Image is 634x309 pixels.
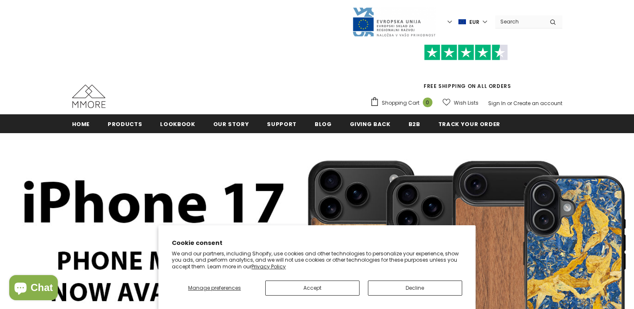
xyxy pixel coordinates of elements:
img: MMORE Cases [72,85,106,108]
h2: Cookie consent [172,239,462,247]
a: Blog [315,114,332,133]
button: Accept [265,281,360,296]
a: Products [108,114,142,133]
span: Lookbook [160,120,195,128]
span: B2B [409,120,420,128]
p: We and our partners, including Shopify, use cookies and other technologies to personalize your ex... [172,250,462,270]
span: Giving back [350,120,391,128]
span: Track your order [438,120,500,128]
a: Our Story [213,114,249,133]
span: Products [108,120,142,128]
a: Wish Lists [443,95,479,110]
input: Search Site [495,15,543,28]
a: Track your order [438,114,500,133]
a: Shopping Cart 0 [370,97,437,109]
span: or [507,100,512,107]
iframe: Customer reviews powered by Trustpilot [370,60,562,82]
button: Decline [368,281,462,296]
span: EUR [469,18,479,26]
a: Lookbook [160,114,195,133]
inbox-online-store-chat: Shopify online store chat [7,275,60,302]
a: Giving back [350,114,391,133]
a: Sign In [488,100,506,107]
span: support [267,120,297,128]
span: Blog [315,120,332,128]
button: Manage preferences [172,281,257,296]
a: Javni Razpis [352,18,436,25]
img: Javni Razpis [352,7,436,37]
a: Create an account [513,100,562,107]
a: B2B [409,114,420,133]
span: Shopping Cart [382,99,419,107]
span: 0 [423,98,432,107]
span: Wish Lists [454,99,479,107]
span: Our Story [213,120,249,128]
span: Manage preferences [188,284,241,291]
span: FREE SHIPPING ON ALL ORDERS [370,48,562,90]
a: Privacy Policy [251,263,286,270]
span: Home [72,120,90,128]
img: Trust Pilot Stars [424,44,508,61]
a: Home [72,114,90,133]
a: support [267,114,297,133]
